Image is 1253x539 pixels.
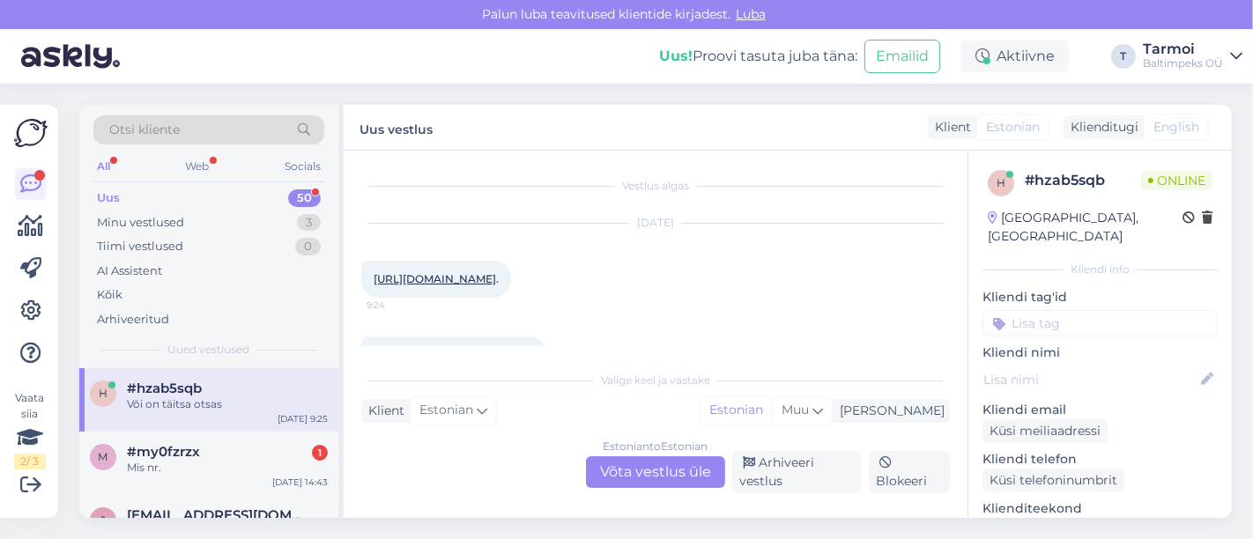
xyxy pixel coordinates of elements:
span: English [1153,118,1199,137]
div: Võta vestlus üle [586,456,725,488]
div: Uus [97,189,120,207]
div: Proovi tasuta juba täna: [659,46,857,67]
span: Luba [730,6,771,22]
b: Uus! [659,48,693,64]
div: Estonian [701,397,772,424]
div: Baltimpeks OÜ [1143,56,1223,70]
span: #my0fzrzx [127,444,200,460]
span: #hzab5sqb [127,380,202,396]
div: Web [182,155,213,178]
div: [GEOGRAPHIC_DATA], [GEOGRAPHIC_DATA] [988,209,1183,246]
button: Emailid [864,40,940,73]
p: Kliendi email [982,401,1218,419]
div: [PERSON_NAME] [833,402,945,420]
span: Online [1141,171,1212,190]
div: 1 [312,445,328,461]
div: Klient [361,402,404,420]
span: Estonian [419,401,473,420]
label: Uus vestlus [360,115,433,139]
div: [DATE] [361,215,950,231]
input: Lisa nimi [983,370,1197,389]
div: Vaata siia [14,390,46,469]
p: Kliendi nimi [982,343,1218,362]
div: [DATE] 9:25 [278,412,328,425]
div: Aktiivne [961,41,1069,72]
span: j [100,513,106,527]
span: . [374,272,499,285]
a: TarmoiBaltimpeks OÜ [1143,42,1242,70]
div: Kliendi info [982,262,1218,277]
span: Muu [782,402,809,417]
span: Uued vestlused [168,342,250,358]
div: Või on täitsa otsas [127,396,328,412]
div: # hzab5sqb [1025,170,1141,191]
span: m [99,450,108,463]
div: Klient [928,118,971,137]
div: Tarmoi [1143,42,1223,56]
div: Mis nr. [127,460,328,476]
div: Tiimi vestlused [97,238,183,255]
input: Lisa tag [982,310,1218,336]
p: Kliendi tag'id [982,288,1218,306]
div: 0 [295,238,321,255]
div: AI Assistent [97,262,162,280]
div: All [93,155,114,178]
span: 9:24 [367,299,433,312]
div: Kõik [97,286,122,304]
span: h [997,176,1005,189]
div: Valige keel ja vastake [361,373,950,388]
p: Kliendi telefon [982,450,1218,469]
div: Küsi meiliaadressi [982,419,1108,443]
div: T [1111,44,1136,69]
div: Blokeeri [869,451,950,493]
span: h [99,387,108,400]
div: 2 / 3 [14,454,46,469]
div: Estonian to Estonian [604,439,708,454]
p: Klienditeekond [982,499,1218,518]
span: Otsi kliente [109,121,180,139]
div: Arhiveeritud [97,311,169,329]
span: juriov@gmail.com [127,507,310,523]
div: 50 [288,189,321,207]
img: Askly Logo [14,119,48,147]
a: [URL][DOMAIN_NAME] [374,272,496,285]
div: 3 [297,214,321,232]
div: Vestlus algas [361,178,950,194]
div: Arhiveeri vestlus [732,451,862,493]
div: Socials [281,155,324,178]
div: Küsi telefoninumbrit [982,469,1124,492]
span: Estonian [986,118,1040,137]
div: [DATE] 14:43 [272,476,328,489]
div: Minu vestlused [97,214,184,232]
div: Klienditugi [1064,118,1138,137]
